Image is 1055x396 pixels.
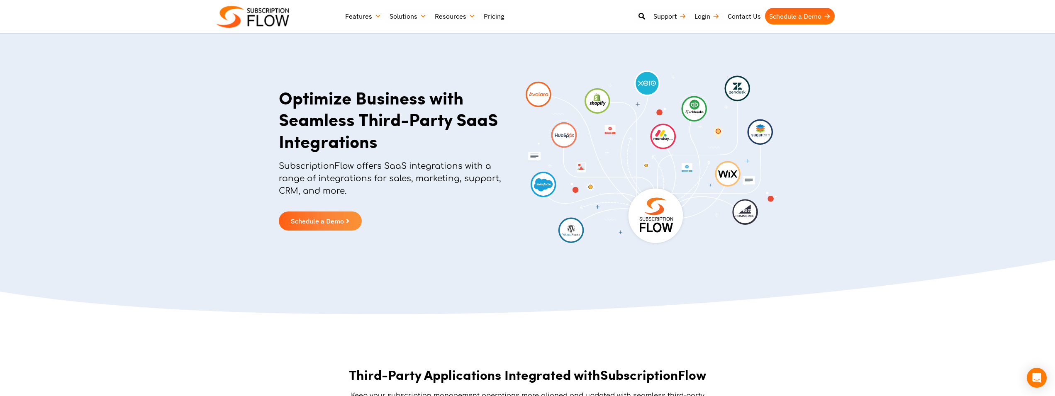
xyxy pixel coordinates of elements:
[600,365,706,384] span: SubscriptionFlow
[690,8,724,24] a: Login
[324,367,731,382] h2: Third-Party Applications Integrated with
[217,6,289,28] img: Subscriptionflow
[431,8,480,24] a: Resources
[765,8,835,24] a: Schedule a Demo
[526,70,777,247] img: SaaS Integrations
[279,87,505,152] h1: Optimize Business with Seamless Third-Party SaaS Integrations
[385,8,431,24] a: Solutions
[1027,368,1047,388] div: Open Intercom Messenger
[279,211,362,231] a: Schedule a Demo
[341,8,385,24] a: Features
[480,8,508,24] a: Pricing
[291,218,344,224] span: Schedule a Demo
[279,160,505,206] p: SubscriptionFlow offers SaaS integrations with a range of integrations for sales, marketing, supp...
[649,8,690,24] a: Support
[724,8,765,24] a: Contact Us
